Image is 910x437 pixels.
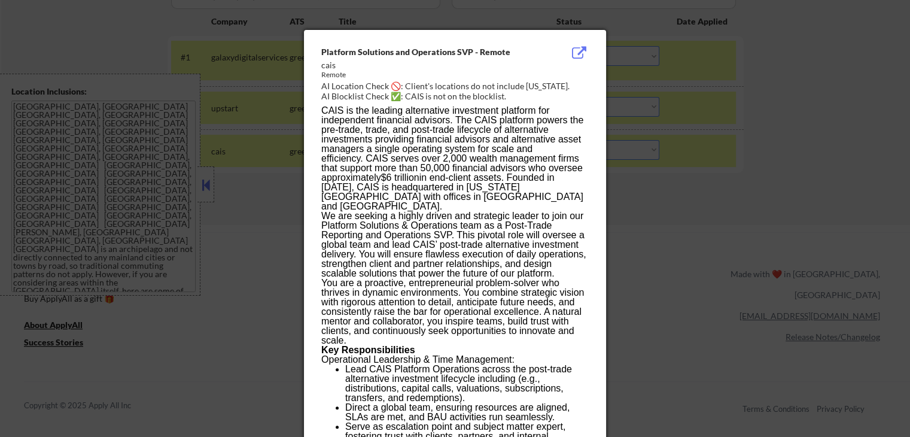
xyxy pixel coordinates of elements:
[321,278,584,345] span: You are a proactive, entrepreneurial problem-solver who thrives in dynamic environments. You comb...
[321,153,583,183] span: CAIS serves over 2,000 wealth management firms that support more than 50,000 financial advisors w...
[345,403,588,422] li: Direct a global team, ensuring resources are aligned, SLAs are met, and BAU activities run seamle...
[321,345,415,355] span: Key Responsibilities
[345,364,572,403] span: Lead CAIS Platform Operations across the post-trade alternative investment lifecycle including (e...
[321,354,515,365] span: Operational Leadership & Time Management:
[321,70,528,80] div: Remote
[321,80,594,92] div: AI Location Check 🚫: Client's locations do not include [US_STATE].
[321,172,583,211] span: in end-client assets. Founded in [DATE], CAIS is headquartered in [US_STATE][GEOGRAPHIC_DATA] wit...
[381,172,419,183] span: $6 trillion
[321,46,528,58] div: Platform Solutions and Operations SVP - Remote
[321,90,594,102] div: AI Blocklist Check ✅: CAIS is not on the blocklist.
[321,211,586,278] span: We are seeking a highly driven and strategic leader to join our Platform Solutions & Operations t...
[321,59,528,71] div: cais
[321,105,583,163] span: CAIS is the leading alternative investment platform for independent financial advisors. The CAIS ...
